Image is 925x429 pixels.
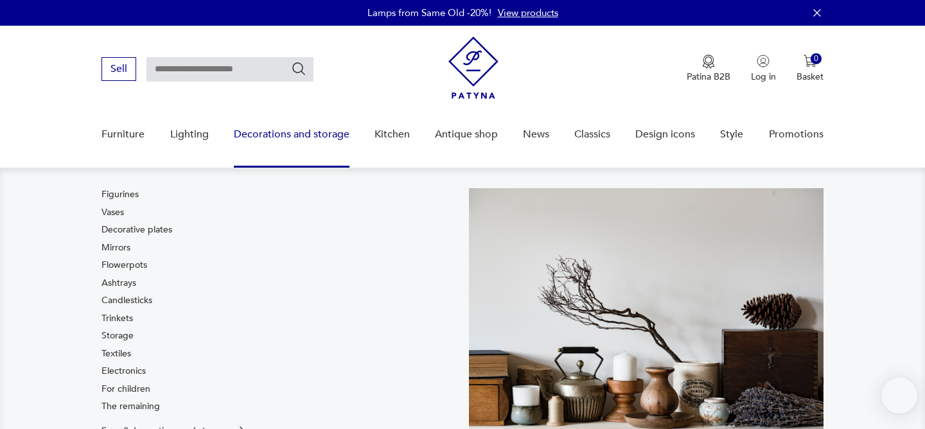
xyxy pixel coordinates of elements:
[291,61,306,76] button: Search
[101,329,134,342] font: Storage
[110,62,127,76] font: Sell
[101,188,139,201] a: Figurines
[234,110,349,159] a: Decorations and storage
[101,383,150,396] a: For children
[687,55,730,83] button: Patina B2B
[635,127,695,141] font: Design icons
[367,6,491,19] font: Lamps from Same Old -20%!
[687,71,730,83] font: Patina B2B
[804,55,816,67] img: Cart icon
[720,110,743,159] a: Style
[751,55,776,83] button: Log in
[720,127,743,141] font: Style
[101,259,147,271] font: Flowerpots
[101,365,146,378] a: Electronics
[498,6,558,19] a: View products
[101,277,136,290] a: Ashtrays
[170,110,209,159] a: Lighting
[374,110,410,159] a: Kitchen
[101,277,136,289] font: Ashtrays
[374,127,410,141] font: Kitchen
[757,55,770,67] img: User icon
[101,206,124,219] a: Vases
[574,127,610,141] font: Classics
[751,71,776,83] font: Log in
[101,241,130,254] a: Mirrors
[797,55,824,83] button: 0Basket
[101,347,131,360] a: Textiles
[814,53,818,64] font: 0
[101,400,160,413] a: The remaining
[523,127,549,141] font: News
[101,312,133,325] a: Trinkets
[101,188,139,200] font: Figurines
[769,110,824,159] a: Promotions
[101,259,147,272] a: Flowerpots
[574,110,610,159] a: Classics
[101,206,124,218] font: Vases
[448,37,498,99] img: Patina - vintage furniture and decorations store
[101,365,146,377] font: Electronics
[635,110,695,159] a: Design icons
[687,55,730,83] a: Medal iconPatina B2B
[101,57,136,81] button: Sell
[769,127,824,141] font: Promotions
[101,127,145,141] font: Furniture
[101,66,136,74] a: Sell
[101,383,150,395] font: For children
[797,71,824,83] font: Basket
[101,329,134,342] a: Storage
[881,378,917,414] iframe: Smartsupp widget button
[101,294,152,307] a: Candlesticks
[435,110,498,159] a: Antique shop
[523,110,549,159] a: News
[435,127,498,141] font: Antique shop
[702,55,715,69] img: Medal icon
[234,127,349,141] font: Decorations and storage
[170,127,209,141] font: Lighting
[101,223,172,236] a: Decorative plates
[101,110,145,159] a: Furniture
